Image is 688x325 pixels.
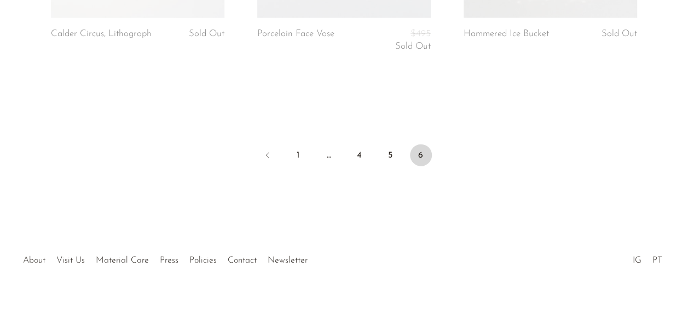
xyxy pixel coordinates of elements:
a: 5 [379,144,401,166]
a: Policies [189,256,217,265]
a: Porcelain Face Vase [257,29,334,51]
a: About [23,256,45,265]
a: PT [652,256,662,265]
a: Previous [257,144,279,169]
span: Sold Out [189,29,224,38]
a: IG [633,256,641,265]
span: … [318,144,340,166]
a: Visit Us [56,256,85,265]
ul: Social Medias [627,247,668,268]
a: Hammered Ice Bucket [464,29,549,39]
span: Sold Out [395,42,431,51]
span: Sold Out [602,29,637,38]
span: $495 [411,29,431,38]
a: 1 [287,144,309,166]
a: Calder Circus, Lithograph [51,29,152,39]
a: Material Care [96,256,149,265]
span: 6 [410,144,432,166]
ul: Quick links [18,247,313,268]
a: 4 [349,144,371,166]
a: Press [160,256,178,265]
a: Contact [228,256,257,265]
